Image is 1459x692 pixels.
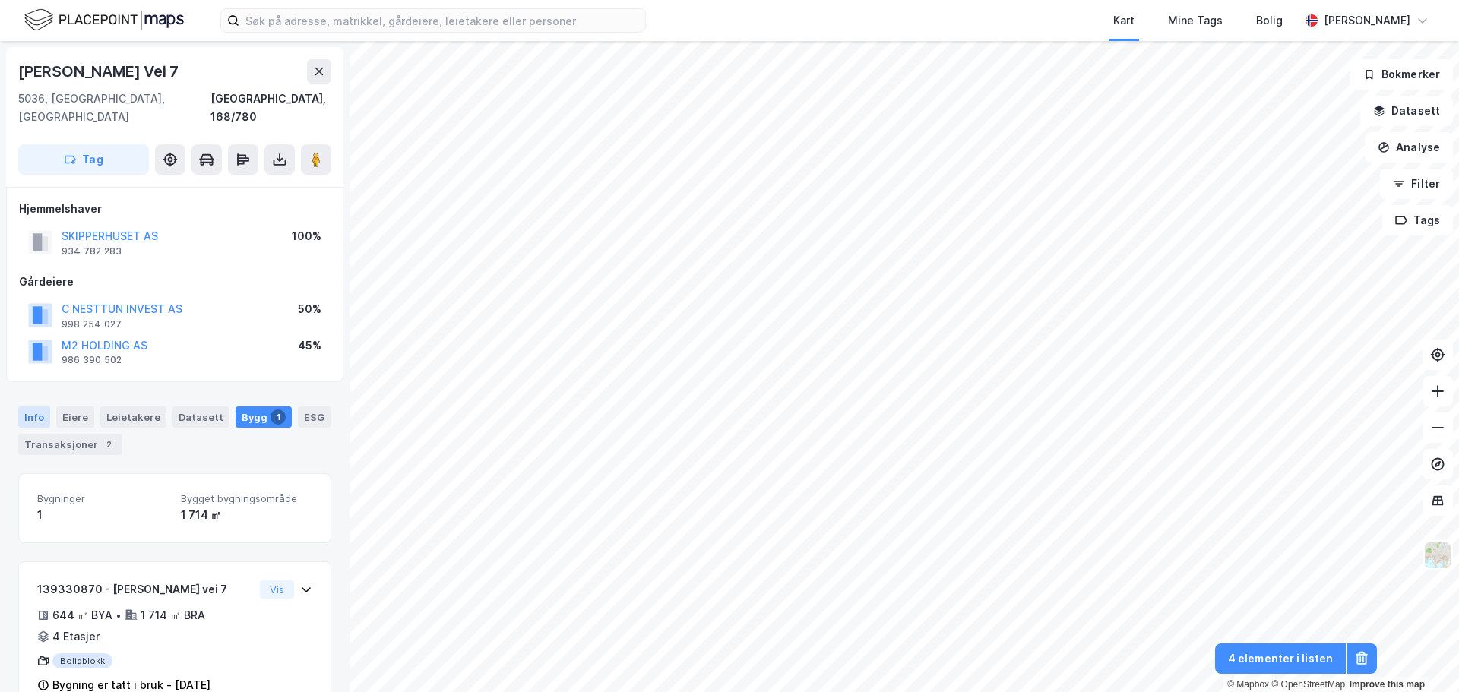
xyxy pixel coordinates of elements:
[210,90,331,126] div: [GEOGRAPHIC_DATA], 168/780
[1227,679,1269,690] a: Mapbox
[62,354,122,366] div: 986 390 502
[1380,169,1453,199] button: Filter
[1168,11,1223,30] div: Mine Tags
[271,409,286,425] div: 1
[19,273,331,291] div: Gårdeiere
[1423,541,1452,570] img: Z
[62,245,122,258] div: 934 782 283
[18,90,210,126] div: 5036, [GEOGRAPHIC_DATA], [GEOGRAPHIC_DATA]
[62,318,122,330] div: 998 254 027
[1350,59,1453,90] button: Bokmerker
[1383,619,1459,692] div: Kontrollprogram for chat
[18,144,149,175] button: Tag
[1383,619,1459,692] iframe: Chat Widget
[172,406,229,428] div: Datasett
[1360,96,1453,126] button: Datasett
[1365,132,1453,163] button: Analyse
[100,406,166,428] div: Leietakere
[181,506,312,524] div: 1 714 ㎡
[1350,679,1425,690] a: Improve this map
[1271,679,1345,690] a: OpenStreetMap
[56,406,94,428] div: Eiere
[298,406,331,428] div: ESG
[298,337,321,355] div: 45%
[19,200,331,218] div: Hjemmelshaver
[18,59,182,84] div: [PERSON_NAME] Vei 7
[141,606,205,624] div: 1 714 ㎡ BRA
[239,9,645,32] input: Søk på adresse, matrikkel, gårdeiere, leietakere eller personer
[52,606,112,624] div: 644 ㎡ BYA
[1215,643,1346,674] button: 4 elementer i listen
[1382,205,1453,235] button: Tags
[298,300,321,318] div: 50%
[116,609,122,621] div: •
[260,580,294,599] button: Vis
[181,492,312,505] span: Bygget bygningsområde
[18,434,122,455] div: Transaksjoner
[37,580,254,599] div: 139330870 - [PERSON_NAME] vei 7
[292,227,321,245] div: 100%
[1256,11,1283,30] div: Bolig
[101,437,116,452] div: 2
[37,492,169,505] span: Bygninger
[18,406,50,428] div: Info
[37,506,169,524] div: 1
[24,7,184,33] img: logo.f888ab2527a4732fd821a326f86c7f29.svg
[1113,11,1135,30] div: Kart
[236,406,292,428] div: Bygg
[1324,11,1410,30] div: [PERSON_NAME]
[52,627,100,646] div: 4 Etasjer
